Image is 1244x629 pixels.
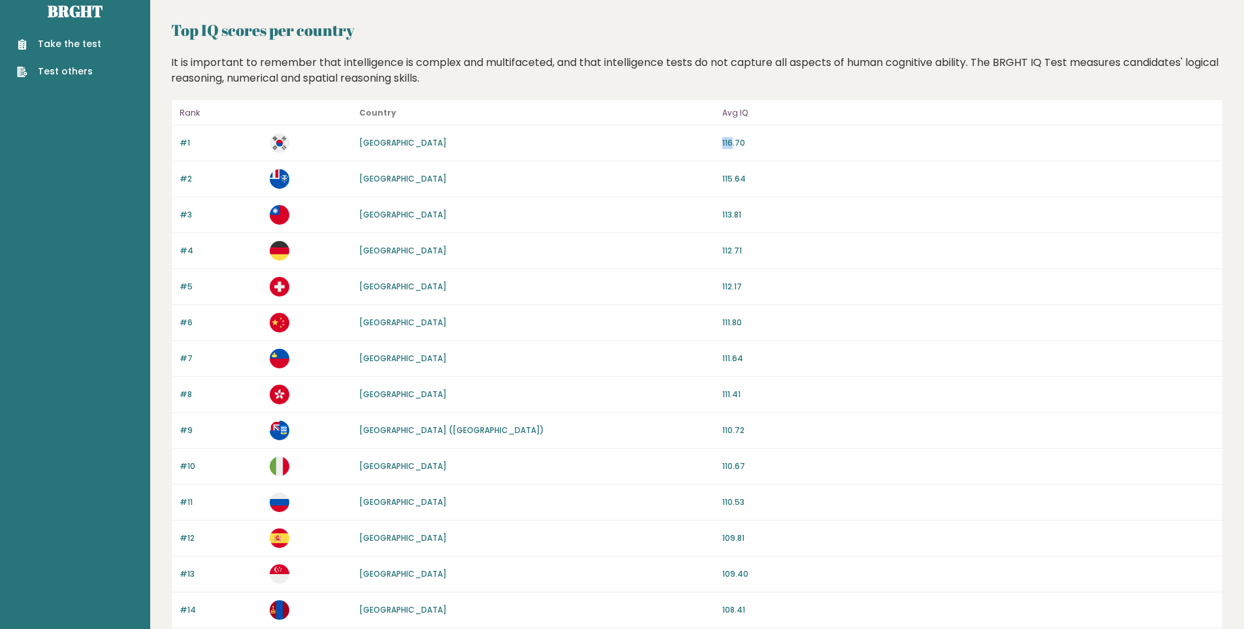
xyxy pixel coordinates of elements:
p: #14 [180,604,262,616]
p: #8 [180,389,262,400]
a: [GEOGRAPHIC_DATA] [359,568,447,579]
a: [GEOGRAPHIC_DATA] [359,604,447,615]
img: it.svg [270,457,289,476]
img: ru.svg [270,492,289,512]
p: #11 [180,496,262,508]
a: [GEOGRAPHIC_DATA] [359,209,447,220]
a: [GEOGRAPHIC_DATA] [359,496,447,508]
a: Take the test [17,37,101,51]
img: li.svg [270,349,289,368]
p: 113.81 [722,209,1215,221]
p: 111.80 [722,317,1215,329]
a: [GEOGRAPHIC_DATA] [359,317,447,328]
p: 110.72 [722,425,1215,436]
img: kr.svg [270,133,289,153]
p: #4 [180,245,262,257]
a: [GEOGRAPHIC_DATA] [359,389,447,400]
img: cn.svg [270,313,289,332]
img: sg.svg [270,564,289,584]
a: [GEOGRAPHIC_DATA] [359,173,447,184]
p: 112.71 [722,245,1215,257]
img: de.svg [270,241,289,261]
a: Brght [48,1,103,22]
p: Rank [180,105,262,121]
img: es.svg [270,528,289,548]
p: #12 [180,532,262,544]
p: 116.70 [722,137,1215,149]
p: #6 [180,317,262,329]
img: tw.svg [270,205,289,225]
p: #5 [180,281,262,293]
a: [GEOGRAPHIC_DATA] [359,460,447,472]
p: 109.40 [722,568,1215,580]
p: 108.41 [722,604,1215,616]
img: fk.svg [270,421,289,440]
a: [GEOGRAPHIC_DATA] [359,245,447,256]
img: ch.svg [270,277,289,297]
p: 110.67 [722,460,1215,472]
p: #10 [180,460,262,472]
p: 111.41 [722,389,1215,400]
a: [GEOGRAPHIC_DATA] ([GEOGRAPHIC_DATA]) [359,425,544,436]
div: It is important to remember that intelligence is complex and multifaceted, and that intelligence ... [167,55,1228,86]
p: 111.64 [722,353,1215,364]
p: #9 [180,425,262,436]
p: 115.64 [722,173,1215,185]
img: mn.svg [270,600,289,620]
h2: Top IQ scores per country [171,18,1223,42]
a: [GEOGRAPHIC_DATA] [359,137,447,148]
p: #3 [180,209,262,221]
p: 112.17 [722,281,1215,293]
a: [GEOGRAPHIC_DATA] [359,353,447,364]
img: tf.svg [270,169,289,189]
a: [GEOGRAPHIC_DATA] [359,532,447,543]
p: #2 [180,173,262,185]
a: [GEOGRAPHIC_DATA] [359,281,447,292]
p: #1 [180,137,262,149]
p: #13 [180,568,262,580]
a: Test others [17,65,101,78]
img: hk.svg [270,385,289,404]
p: #7 [180,353,262,364]
p: Avg IQ [722,105,1215,121]
p: 109.81 [722,532,1215,544]
p: 110.53 [722,496,1215,508]
b: Country [359,107,396,118]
